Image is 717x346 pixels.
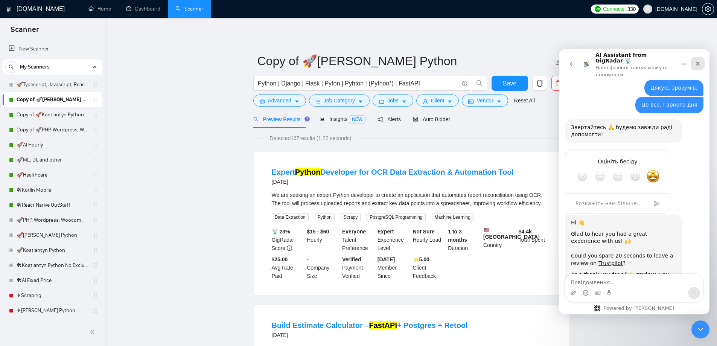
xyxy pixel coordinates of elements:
[6,225,144,238] textarea: Повідомлення...
[462,81,467,86] span: info-circle
[93,217,99,223] span: holder
[93,157,99,163] span: holder
[287,245,292,251] span: info-circle
[484,227,489,233] img: 🇺🇸
[48,241,54,247] button: Start recording
[93,232,99,238] span: holder
[272,321,468,329] a: Build Estimate Calculator –FastAPI+ Postgres + Retool
[90,328,97,336] span: double-left
[559,49,709,314] iframe: To enrich screen reader interactions, please activate Accessibility in Grammarly extension settings
[315,213,335,221] span: Python
[93,112,99,118] span: holder
[93,293,99,299] span: holder
[431,96,445,105] span: Client
[468,99,473,104] span: idcard
[6,64,17,70] span: search
[551,76,566,91] button: delete
[367,213,425,221] span: PostgreSQL Programming
[413,116,450,122] span: Auto Bidder
[17,198,88,213] a: 🛠React Native OutStaff
[272,168,514,176] a: ExpertPythonDeveloper for OCR Data Extraction & Automation Tool
[295,168,321,176] mark: Python
[93,97,99,103] span: holder
[9,41,96,56] a: New Scanner
[3,41,102,56] li: New Scanner
[416,95,459,107] button: userClientcaret-down
[129,238,141,250] button: Надіслати повідомлення…
[309,95,370,107] button: barsJob Categorycaret-down
[93,127,99,133] span: holder
[691,320,709,338] iframe: To enrich screen reader interactions, please activate Accessibility in Grammarly extension settings
[253,116,308,122] span: Preview Results
[17,303,88,318] a: ✈[PERSON_NAME] Python
[482,227,517,252] div: Country
[373,95,413,107] button: folderJobscaret-down
[423,99,428,104] span: user
[378,117,383,122] span: notification
[378,229,394,235] b: Expert
[272,191,551,207] div: We are seeking an expert Python developer to create an application that automates report reconcil...
[432,213,473,221] span: Machine Learning
[17,258,88,273] a: 🛠Kostiantyn Python No Excludes
[65,222,97,228] b: 5⭐️ review
[320,116,325,122] span: area-chart
[88,6,111,12] a: homeHome
[472,76,487,91] button: search
[304,116,311,122] div: Tooltip anchor
[349,115,365,123] span: NEW
[307,256,309,262] b: -
[17,273,88,288] a: 🛠AI Fixed Price
[270,227,306,252] div: GigRadar Score
[387,96,399,105] span: Jobs
[503,79,516,88] span: Save
[93,247,99,253] span: holder
[93,172,99,178] span: holder
[93,262,99,268] span: holder
[519,229,532,235] b: $ 4.4k
[272,229,290,235] b: 📡 23%
[341,255,376,280] div: Payment Verified
[93,82,99,88] span: holder
[294,99,300,104] span: caret-down
[272,331,468,340] div: [DATE]
[552,80,566,87] span: delete
[17,77,88,92] a: 🚀Typescript, Javascript, React OutStaff
[40,211,64,217] a: Trustpilot
[17,137,88,152] a: 🚀AI Hourly
[595,6,601,12] img: upwork-logo.png
[446,227,482,252] div: Duration
[17,288,88,303] a: ✈Scraping
[257,52,554,70] input: Scanner name...
[702,6,714,12] span: setting
[320,116,365,122] span: Insights
[93,142,99,148] span: holder
[272,177,514,186] div: [DATE]
[12,181,117,218] div: Glad to hear you had a great experience with us! 🙌 ​ Could you spare 20 seconds to leave a review...
[17,107,88,122] a: Copy of 🚀Kostiantyn Python
[264,134,356,142] span: Detected 167 results (1.22 seconds)
[702,6,714,12] a: setting
[6,165,123,287] div: Hi 👋Glad to hear you had a great experience with us! 🙌​Could you spare 20 seconds to leave a revi...
[36,241,42,247] button: вибір GIF-файлів
[603,5,626,13] span: Connects:
[627,5,636,13] span: 330
[533,80,547,87] span: copy
[17,152,88,168] a: 🚀ML, DL and other
[93,277,99,284] span: holder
